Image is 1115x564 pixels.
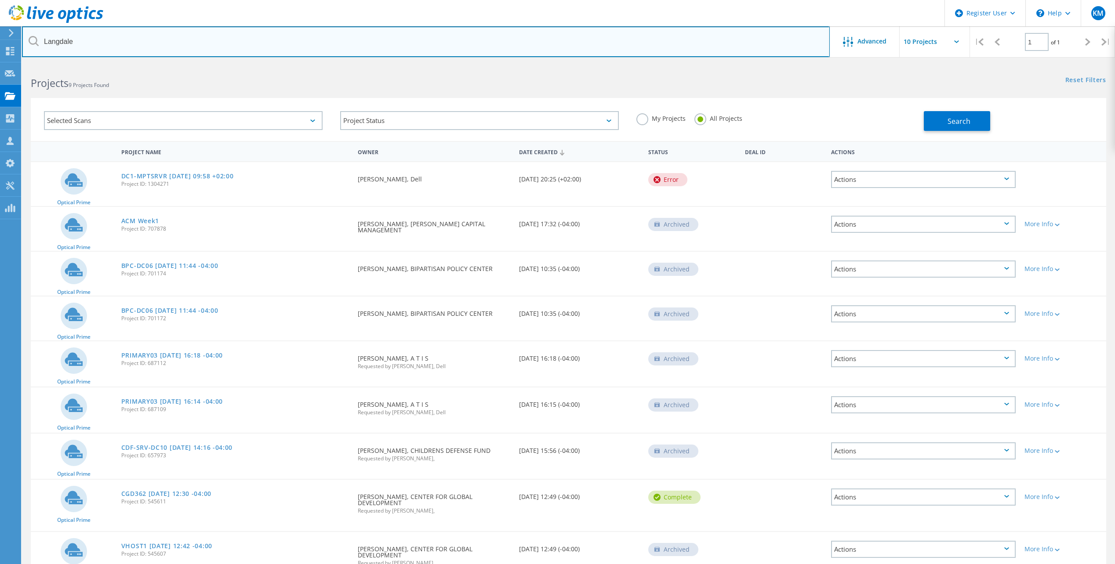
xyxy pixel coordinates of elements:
[1024,401,1102,408] div: More Info
[22,26,830,57] input: Search projects by name, owner, ID, company, etc
[515,434,644,463] div: [DATE] 15:56 (-04:00)
[831,350,1016,367] div: Actions
[353,341,515,378] div: [PERSON_NAME], A T I S
[1097,26,1115,58] div: |
[515,207,644,236] div: [DATE] 17:32 (-04:00)
[827,143,1020,159] div: Actions
[831,396,1016,413] div: Actions
[648,352,698,365] div: Archived
[9,18,103,25] a: Live Optics Dashboard
[121,271,349,276] span: Project ID: 701174
[121,398,223,405] a: PRIMARY03 [DATE] 16:14 -04:00
[117,143,353,159] div: Project Name
[515,162,644,191] div: [DATE] 20:25 (+02:00)
[648,307,698,321] div: Archived
[831,442,1016,459] div: Actions
[515,341,644,370] div: [DATE] 16:18 (-04:00)
[57,245,91,250] span: Optical Prime
[121,173,234,179] a: DC1-MPTSRVR [DATE] 09:58 +02:00
[121,218,159,224] a: ACM Week1
[694,113,742,122] label: All Projects
[948,116,970,126] span: Search
[1036,9,1044,17] svg: \n
[1065,77,1106,84] a: Reset Filters
[353,252,515,281] div: [PERSON_NAME], BIPARTISAN POLICY CENTER
[121,226,349,231] span: Project ID: 707878
[121,499,349,504] span: Project ID: 545611
[57,289,91,295] span: Optical Prime
[358,456,510,461] span: Requested by [PERSON_NAME],
[121,352,223,358] a: PRIMARY03 [DATE] 16:18 -04:00
[121,407,349,412] span: Project ID: 687109
[831,305,1016,322] div: Actions
[121,181,349,187] span: Project ID: 1304271
[340,111,619,130] div: Project Status
[121,551,349,557] span: Project ID: 545607
[515,296,644,325] div: [DATE] 10:35 (-04:00)
[31,76,69,90] b: Projects
[121,453,349,458] span: Project ID: 657973
[358,508,510,513] span: Requested by [PERSON_NAME],
[353,143,515,159] div: Owner
[831,171,1016,188] div: Actions
[648,173,687,186] div: Error
[121,316,349,321] span: Project ID: 701172
[121,307,218,314] a: BPC-DC06 [DATE] 11:44 -04:00
[44,111,323,130] div: Selected Scans
[57,200,91,205] span: Optical Prime
[644,143,741,159] div: Status
[515,252,644,281] div: [DATE] 10:35 (-04:00)
[353,387,515,424] div: [PERSON_NAME], A T I S
[831,541,1016,558] div: Actions
[648,543,698,556] div: Archived
[515,143,644,160] div: Date Created
[358,364,510,369] span: Requested by [PERSON_NAME], Dell
[121,445,232,451] a: CDF-SRV-DC10 [DATE] 14:16 -04:00
[353,296,515,325] div: [PERSON_NAME], BIPARTISAN POLICY CENTER
[1024,546,1102,552] div: More Info
[1024,221,1102,227] div: More Info
[358,410,510,415] span: Requested by [PERSON_NAME], Dell
[121,491,211,497] a: CGD362 [DATE] 12:30 -04:00
[57,334,91,340] span: Optical Prime
[831,488,1016,506] div: Actions
[1024,266,1102,272] div: More Info
[121,361,349,366] span: Project ID: 687112
[121,263,218,269] a: BPC-DC06 [DATE] 11:44 -04:00
[69,81,109,89] span: 9 Projects Found
[353,480,515,522] div: [PERSON_NAME], CENTER FOR GLOBAL DEVELOPMENT
[648,398,698,412] div: Archived
[831,216,1016,233] div: Actions
[515,480,644,509] div: [DATE] 12:49 (-04:00)
[121,543,212,549] a: VHOST1 [DATE] 12:42 -04:00
[353,207,515,242] div: [PERSON_NAME], [PERSON_NAME] CAPITAL MANAGEMENT
[1051,39,1060,46] span: of 1
[353,162,515,191] div: [PERSON_NAME], Dell
[57,471,91,477] span: Optical Prime
[970,26,988,58] div: |
[831,260,1016,278] div: Actions
[741,143,827,159] div: Deal Id
[648,491,701,504] div: Complete
[857,38,886,44] span: Advanced
[515,532,644,561] div: [DATE] 12:49 (-04:00)
[57,379,91,384] span: Optical Prime
[924,111,990,131] button: Search
[353,434,515,470] div: [PERSON_NAME], CHILDRENS DEFENSE FUND
[515,387,644,416] div: [DATE] 16:15 (-04:00)
[1024,355,1102,362] div: More Info
[57,517,91,523] span: Optical Prime
[648,263,698,276] div: Archived
[648,218,698,231] div: Archived
[1024,311,1102,317] div: More Info
[1024,494,1102,500] div: More Info
[57,425,91,430] span: Optical Prime
[648,445,698,458] div: Archived
[1024,448,1102,454] div: More Info
[1093,10,1104,17] span: KM
[636,113,686,122] label: My Projects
